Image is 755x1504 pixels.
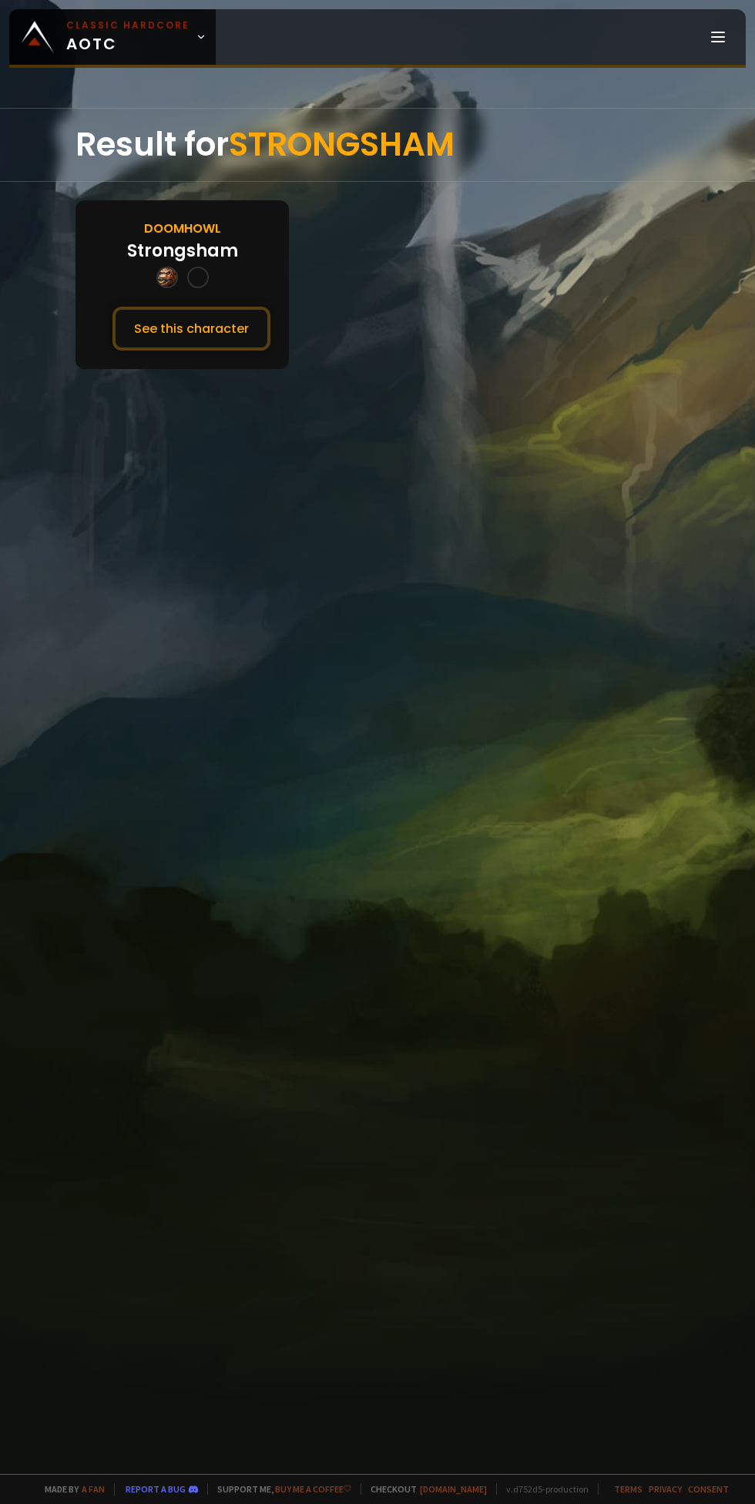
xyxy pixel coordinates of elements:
[127,238,238,264] div: Strongsham
[688,1483,729,1495] a: Consent
[35,1483,105,1495] span: Made by
[126,1483,186,1495] a: Report a bug
[9,9,216,65] a: Classic HardcoreAOTC
[112,307,270,351] button: See this character
[75,109,679,181] div: Result for
[82,1483,105,1495] a: a fan
[649,1483,682,1495] a: Privacy
[66,18,190,55] span: AOTC
[496,1483,589,1495] span: v. d752d5 - production
[420,1483,487,1495] a: [DOMAIN_NAME]
[229,122,455,167] span: STRONGSHAM
[361,1483,487,1495] span: Checkout
[207,1483,351,1495] span: Support me,
[66,18,190,32] small: Classic Hardcore
[144,219,221,238] div: Doomhowl
[614,1483,643,1495] a: Terms
[275,1483,351,1495] a: Buy me a coffee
